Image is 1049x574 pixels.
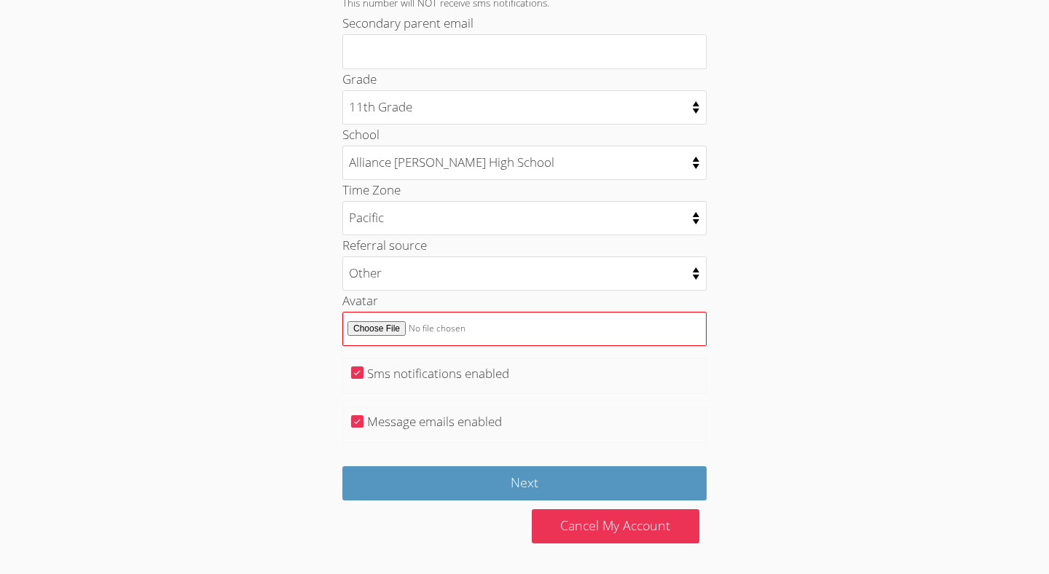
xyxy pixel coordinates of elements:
a: Cancel My Account [532,509,699,543]
label: School [342,126,380,143]
label: Grade [342,71,377,87]
label: Sms notifications enabled [367,365,509,382]
label: Avatar [342,292,378,309]
label: Message emails enabled [367,413,502,430]
label: Referral source [342,237,427,253]
label: Secondary parent email [342,15,474,31]
label: Time Zone [342,181,401,198]
input: Next [342,466,707,500]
